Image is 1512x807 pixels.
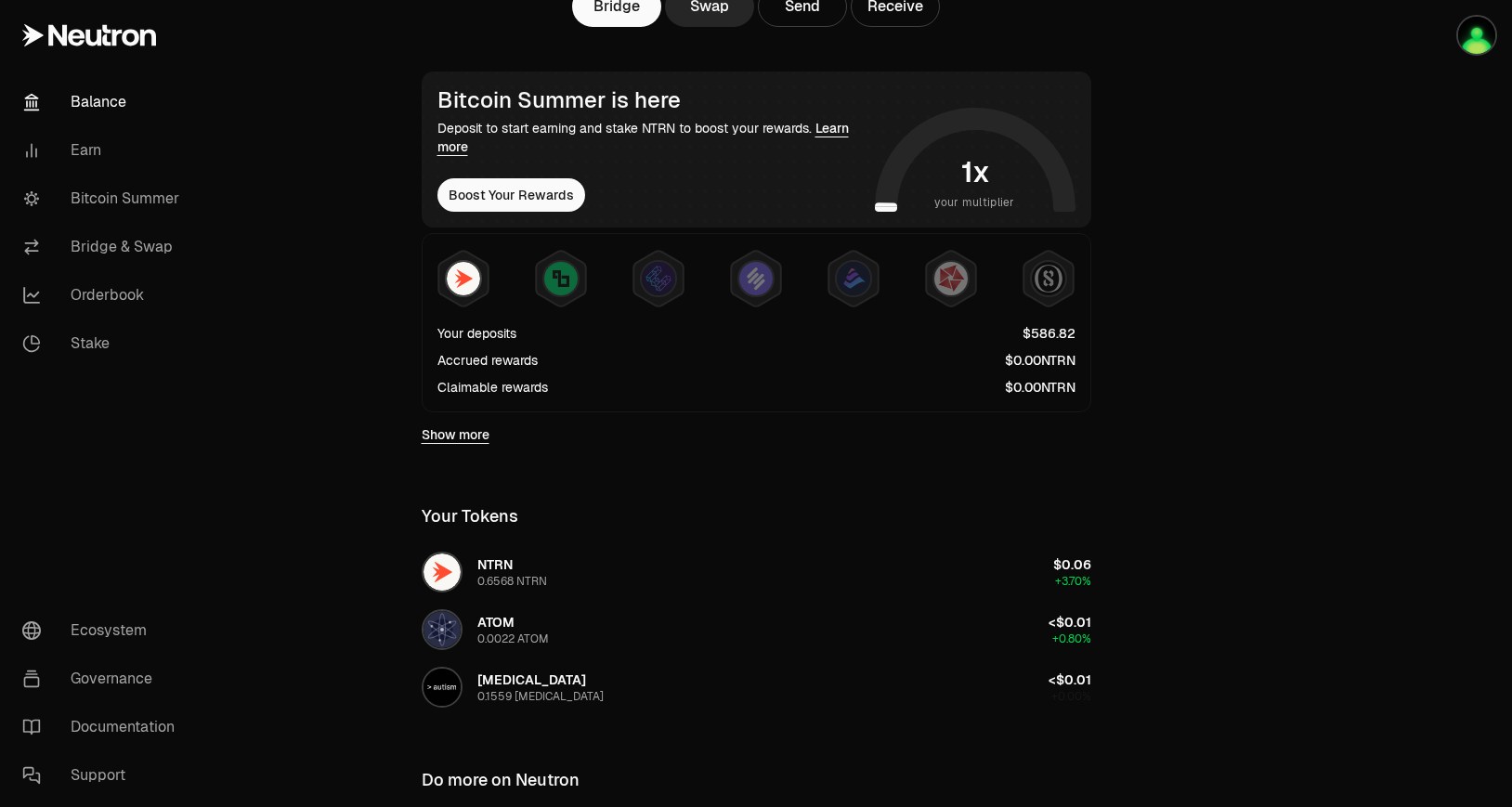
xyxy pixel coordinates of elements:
[411,659,1102,715] button: AUTISM Logo[MEDICAL_DATA]0.1559 [MEDICAL_DATA]<$0.01+0.00%
[1049,671,1091,688] span: <$0.01
[7,655,201,703] a: Governance
[477,556,513,573] span: NTRN
[7,126,201,175] a: Earn
[7,78,201,126] a: Balance
[642,262,675,295] img: EtherFi Points
[1053,556,1091,573] span: $0.06
[7,223,201,271] a: Bridge & Swap
[934,193,1015,212] span: your multiplier
[477,671,586,688] span: [MEDICAL_DATA]
[1049,614,1091,631] span: <$0.01
[411,602,1102,657] button: ATOM LogoATOM0.0022 ATOM<$0.01+0.80%
[447,262,480,295] img: NTRN
[1458,17,1495,54] img: Cosmos
[739,262,773,295] img: Solv Points
[477,689,604,704] div: 0.1559 [MEDICAL_DATA]
[411,544,1102,600] button: NTRN LogoNTRN0.6568 NTRN$0.06+3.70%
[477,631,549,646] div: 0.0022 ATOM
[424,611,461,648] img: ATOM Logo
[7,175,201,223] a: Bitcoin Summer
[422,503,518,529] div: Your Tokens
[7,606,201,655] a: Ecosystem
[437,378,548,397] div: Claimable rewards
[7,751,201,800] a: Support
[422,767,580,793] div: Do more on Neutron
[1055,574,1091,589] span: +3.70%
[422,425,489,444] a: Show more
[437,119,867,156] div: Deposit to start earning and stake NTRN to boost your rewards.
[477,574,547,589] div: 0.6568 NTRN
[424,553,461,591] img: NTRN Logo
[437,324,516,343] div: Your deposits
[7,319,201,368] a: Stake
[7,703,201,751] a: Documentation
[934,262,968,295] img: Mars Fragments
[1051,689,1091,704] span: +0.00%
[544,262,578,295] img: Lombard Lux
[437,178,585,212] button: Boost Your Rewards
[1052,631,1091,646] span: +0.80%
[1032,262,1065,295] img: Structured Points
[837,262,870,295] img: Bedrock Diamonds
[437,351,538,370] div: Accrued rewards
[7,271,201,319] a: Orderbook
[437,87,867,113] div: Bitcoin Summer is here
[477,614,515,631] span: ATOM
[424,669,461,706] img: AUTISM Logo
